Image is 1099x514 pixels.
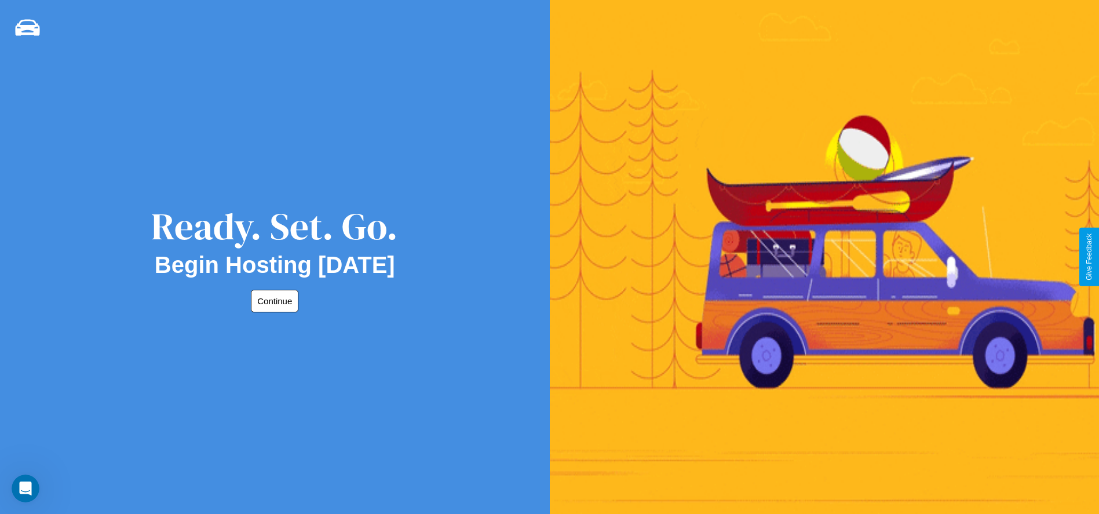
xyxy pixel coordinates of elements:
div: Ready. Set. Go. [151,201,398,252]
button: Continue [251,290,298,312]
h2: Begin Hosting [DATE] [155,252,395,278]
iframe: Intercom live chat [12,475,39,502]
div: Give Feedback [1085,234,1093,280]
